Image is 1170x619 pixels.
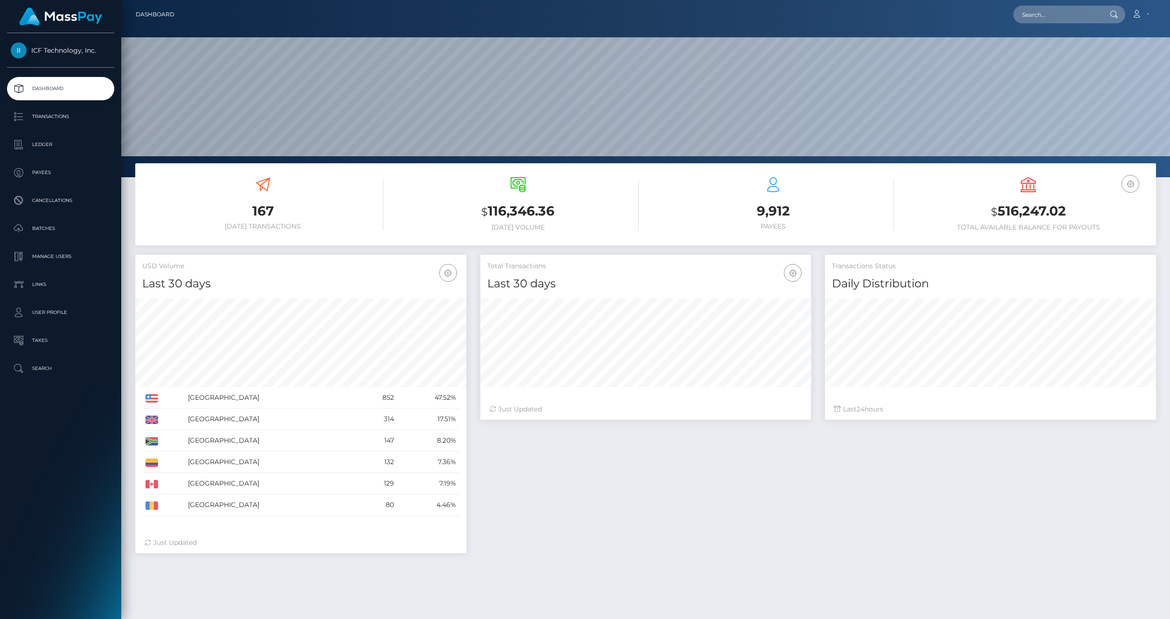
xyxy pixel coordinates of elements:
[397,223,638,231] h6: [DATE] Volume
[487,262,804,271] h5: Total Transactions
[145,416,158,424] img: GB.png
[908,223,1149,231] h6: Total Available Balance for Payouts
[653,202,894,220] h3: 9,912
[11,194,111,208] p: Cancellations
[397,409,459,430] td: 17.51%
[357,452,397,473] td: 132
[142,276,459,292] h4: Last 30 days
[832,276,1149,292] h4: Daily Distribution
[357,387,397,409] td: 852
[145,437,158,445] img: ZA.png
[357,409,397,430] td: 314
[481,205,488,218] small: $
[357,430,397,452] td: 147
[185,409,357,430] td: [GEOGRAPHIC_DATA]
[7,357,114,380] a: Search
[142,262,459,271] h5: USD Volume
[857,405,865,413] span: 24
[145,538,457,548] div: Just Updated
[991,205,997,218] small: $
[7,329,114,352] a: Taxes
[136,5,174,24] a: Dashboard
[7,133,114,156] a: Ledger
[7,46,114,55] span: ICF Technology, Inc.
[145,501,158,510] img: RO.png
[11,110,111,124] p: Transactions
[7,161,114,184] a: Payees
[185,430,357,452] td: [GEOGRAPHIC_DATA]
[11,278,111,292] p: Links
[11,166,111,180] p: Payees
[397,452,459,473] td: 7.36%
[11,250,111,264] p: Manage Users
[11,334,111,348] p: Taxes
[397,494,459,516] td: 4.46%
[11,82,111,96] p: Dashboard
[185,387,357,409] td: [GEOGRAPHIC_DATA]
[142,223,383,230] h6: [DATE] Transactions
[7,245,114,268] a: Manage Users
[397,473,459,494] td: 7.19%
[19,7,102,26] img: MassPay Logo
[145,394,158,403] img: US.png
[185,473,357,494] td: [GEOGRAPHIC_DATA]
[7,273,114,296] a: Links
[7,217,114,240] a: Batches
[1013,6,1101,23] input: Search...
[832,262,1149,271] h5: Transactions Status
[11,138,111,152] p: Ledger
[487,276,804,292] h4: Last 30 days
[490,404,802,414] div: Just Updated
[7,77,114,100] a: Dashboard
[7,105,114,128] a: Transactions
[11,362,111,376] p: Search
[7,301,114,324] a: User Profile
[357,473,397,494] td: 129
[142,202,383,220] h3: 167
[834,404,1147,414] div: Last hours
[145,480,158,488] img: CA.png
[397,202,638,221] h3: 116,346.36
[11,306,111,320] p: User Profile
[397,430,459,452] td: 8.20%
[397,387,459,409] td: 47.52%
[145,459,158,467] img: CO.png
[908,202,1149,221] h3: 516,247.02
[357,494,397,516] td: 80
[185,452,357,473] td: [GEOGRAPHIC_DATA]
[185,494,357,516] td: [GEOGRAPHIC_DATA]
[7,189,114,212] a: Cancellations
[11,42,27,58] img: ICF Technology, Inc.
[11,222,111,236] p: Batches
[653,223,894,230] h6: Payees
